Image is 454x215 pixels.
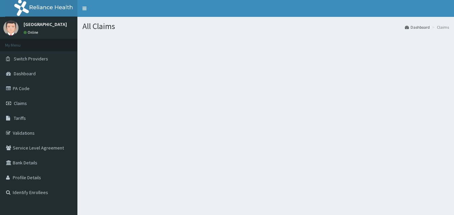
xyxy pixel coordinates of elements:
[14,56,48,62] span: Switch Providers
[24,30,40,35] a: Online
[405,24,430,30] a: Dashboard
[14,115,26,121] span: Tariffs
[3,20,19,35] img: User Image
[82,22,449,31] h1: All Claims
[24,22,67,27] p: [GEOGRAPHIC_DATA]
[430,24,449,30] li: Claims
[14,71,36,77] span: Dashboard
[14,100,27,106] span: Claims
